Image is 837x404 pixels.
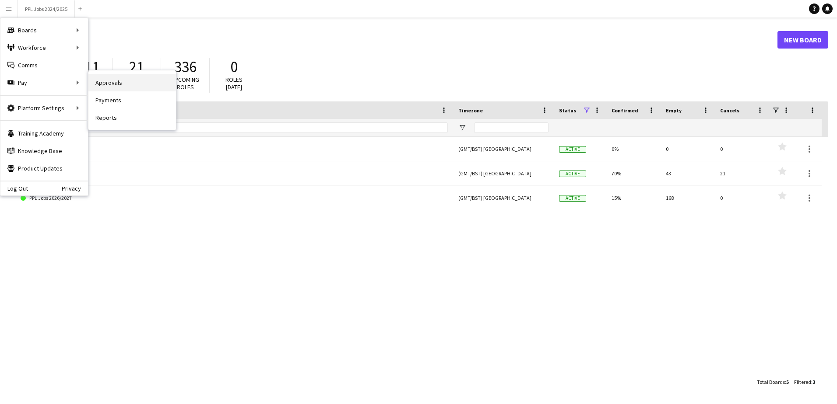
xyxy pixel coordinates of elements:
[612,107,638,114] span: Confirmed
[715,137,769,161] div: 0
[21,161,448,186] a: PPL Jobs 2025/2026
[661,186,715,210] div: 168
[757,373,789,390] div: :
[474,122,549,133] input: Timezone Filter Input
[453,137,554,161] div: (GMT/BST) [GEOGRAPHIC_DATA]
[88,109,176,126] a: Reports
[757,379,785,385] span: Total Boards
[15,33,777,46] h1: Boards
[0,39,88,56] div: Workforce
[88,91,176,109] a: Payments
[606,186,661,210] div: 15%
[661,137,715,161] div: 0
[661,161,715,185] div: 43
[812,379,815,385] span: 3
[0,142,88,160] a: Knowledge Base
[777,31,828,49] a: New Board
[0,99,88,117] div: Platform Settings
[606,161,661,185] div: 70%
[0,185,28,192] a: Log Out
[715,161,769,185] div: 21
[786,379,789,385] span: 5
[174,57,197,77] span: 336
[230,57,238,77] span: 0
[171,76,199,91] span: Upcoming roles
[62,185,88,192] a: Privacy
[0,74,88,91] div: Pay
[720,107,739,114] span: Cancels
[458,124,466,132] button: Open Filter Menu
[18,0,75,17] button: PPL Jobs 2024/2025
[21,186,448,210] a: PPL Jobs 2026/2027
[794,373,815,390] div: :
[458,107,483,114] span: Timezone
[559,146,586,153] span: Active
[666,107,682,114] span: Empty
[606,137,661,161] div: 0%
[794,379,811,385] span: Filtered
[715,186,769,210] div: 0
[559,171,586,177] span: Active
[0,125,88,142] a: Training Academy
[453,186,554,210] div: (GMT/BST) [GEOGRAPHIC_DATA]
[0,56,88,74] a: Comms
[21,137,448,161] a: PPL Jobs 2024/2025
[0,160,88,177] a: Product Updates
[225,76,243,91] span: Roles [DATE]
[36,122,448,133] input: Board name Filter Input
[559,107,576,114] span: Status
[559,195,586,202] span: Active
[0,21,88,39] div: Boards
[453,161,554,185] div: (GMT/BST) [GEOGRAPHIC_DATA]
[129,57,144,77] span: 21
[88,74,176,91] a: Approvals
